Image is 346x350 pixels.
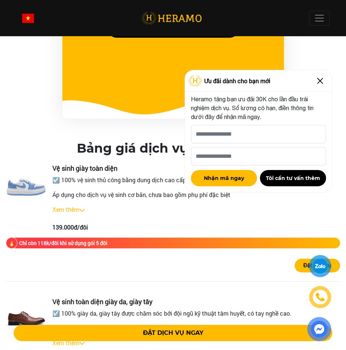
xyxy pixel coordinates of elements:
[6,237,17,249] img: fire.png
[52,324,340,333] p: Áp dụng cho dịch vụ vệ sinh cơ bản, chưa bao gồm phụ phí đặc biệt
[141,11,202,26] img: logo
[204,77,270,85] span: Ưu đãi dành cho bạn mới
[52,223,340,232] div: 139.000đ/đôi
[79,342,85,345] img: arrow_down.svg
[19,239,107,247] div: Chỉ còn 118k/đôi khi sử dụng gói 5 đôi
[52,309,340,318] p: ☑️ 100% giày da, giày tây được chăm sóc bởi đội ngũ kỹ thuật tâm huyết, có tay nghề cao.
[79,209,85,212] img: arrow_down.svg
[315,292,325,303] img: phone-icon
[77,141,270,156] h2: Bảng giá dịch vụ vệ sinh giày
[14,325,332,341] button: ĐẶT DỊCH VỤ NGAY
[295,259,340,272] button: Đặt dịch vụ
[52,205,79,213] a: Xem thêm
[310,287,330,307] a: phone-icon
[52,164,340,173] h3: Vệ sinh giày toàn diện
[52,190,340,199] p: Áp dụng cho dịch vụ vệ sinh cơ bản, chưa bao gồm phụ phí đặc biệt
[52,298,340,306] h3: Vệ sinh toàn diện giày da, giày tây
[52,176,340,184] p: ☑️ 100% vệ sinh thủ công bằng dung dịch cao cấp nhập khẩu ([PERSON_NAME], Crep Protect).
[188,75,202,86] img: Logo
[22,14,34,23] img: vn-flag.png
[260,170,326,186] button: Tôi cần tư vấn thêm
[191,170,257,186] button: Nhận mã ngay
[52,339,79,347] a: Xem thêm
[314,75,326,87] img: Close
[6,164,47,205] img: Vệ sinh giày toàn diện
[6,298,47,339] img: Vệ sinh toàn diện giày da, giày tây
[191,95,326,121] p: Heramo tặng bạn ưu đãi 30K cho lần đầu trải nghiệm dịch vụ. Số lượng có hạn, điền thông tin dưới ...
